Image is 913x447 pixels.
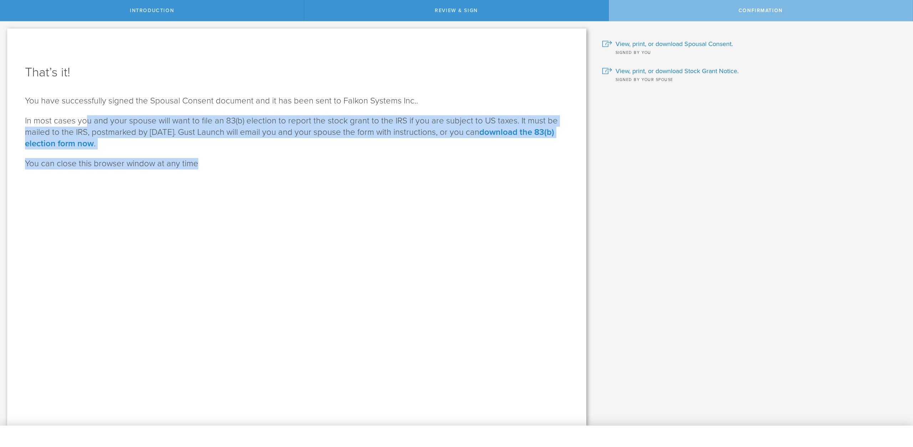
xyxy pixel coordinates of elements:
p: You have successfully signed the Spousal Consent document and it has been sent to Falkon Systems ... [25,95,568,107]
span: Introduction [130,7,174,14]
p: You can close this browser window at any time [25,158,568,169]
span: Review & Sign [435,7,478,14]
span: View, print, or download Stock Grant Notice. [616,66,739,76]
div: Signed by your spouse [602,76,902,83]
iframe: Chat Widget [877,391,913,426]
p: In most cases you and your spouse will want to file an 83(b) election to report the stock grant t... [25,115,568,149]
span: Confirmation [739,7,783,14]
h1: That’s it! [25,64,568,81]
span: View, print, or download Spousal Consent. [616,39,733,49]
div: Signed by you [602,49,902,56]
